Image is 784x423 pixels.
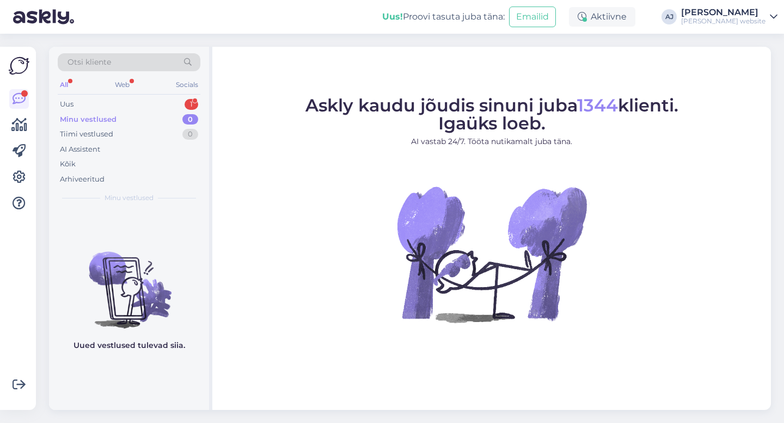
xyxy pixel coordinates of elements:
div: AJ [661,9,677,24]
img: No Chat active [394,156,590,352]
div: [PERSON_NAME] website [681,17,765,26]
a: [PERSON_NAME][PERSON_NAME] website [681,8,777,26]
div: Web [113,78,132,92]
span: Minu vestlused [105,193,154,203]
div: Uus [60,99,73,110]
div: Tiimi vestlused [60,129,113,140]
div: All [58,78,70,92]
p: Uued vestlused tulevad siia. [73,340,185,351]
div: Socials [174,78,200,92]
button: Emailid [509,7,556,27]
div: [PERSON_NAME] [681,8,765,17]
div: Minu vestlused [60,114,117,125]
div: Aktiivne [569,7,635,27]
p: AI vastab 24/7. Tööta nutikamalt juba täna. [305,136,678,147]
div: Arhiveeritud [60,174,105,185]
div: 1 [185,99,198,110]
div: AI Assistent [60,144,100,155]
div: 0 [182,129,198,140]
span: Otsi kliente [68,57,111,68]
div: 0 [182,114,198,125]
span: Askly kaudu jõudis sinuni juba klienti. Igaüks loeb. [305,95,678,134]
div: Proovi tasuta juba täna: [382,10,505,23]
img: Askly Logo [9,55,29,76]
b: Uus! [382,11,403,22]
img: No chats [49,232,209,330]
span: 1344 [577,95,618,116]
div: Kõik [60,159,76,170]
